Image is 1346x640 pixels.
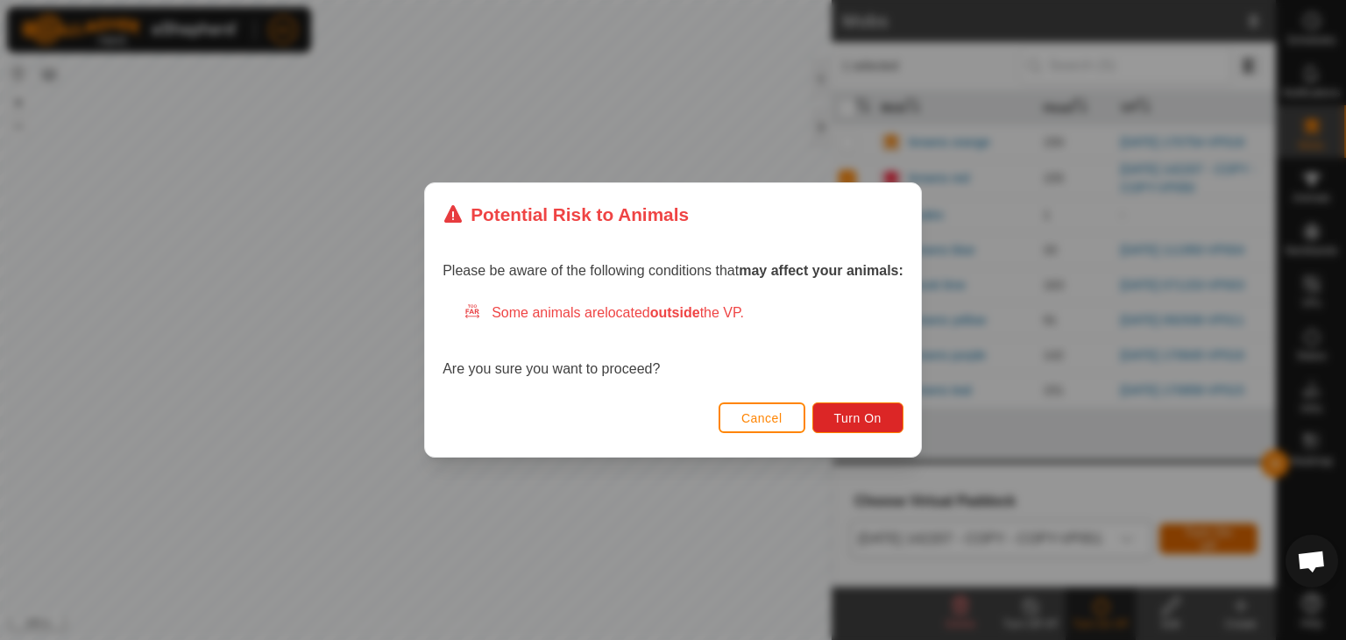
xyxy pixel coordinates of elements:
[739,263,903,278] strong: may affect your animals:
[464,302,903,324] div: Some animals are
[741,411,783,425] span: Cancel
[443,201,689,228] div: Potential Risk to Animals
[443,263,903,278] span: Please be aware of the following conditions that
[443,302,903,380] div: Are you sure you want to proceed?
[650,305,700,320] strong: outside
[1286,535,1338,587] a: Open chat
[605,305,744,320] span: located the VP.
[719,402,805,433] button: Cancel
[834,411,882,425] span: Turn On
[812,402,903,433] button: Turn On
